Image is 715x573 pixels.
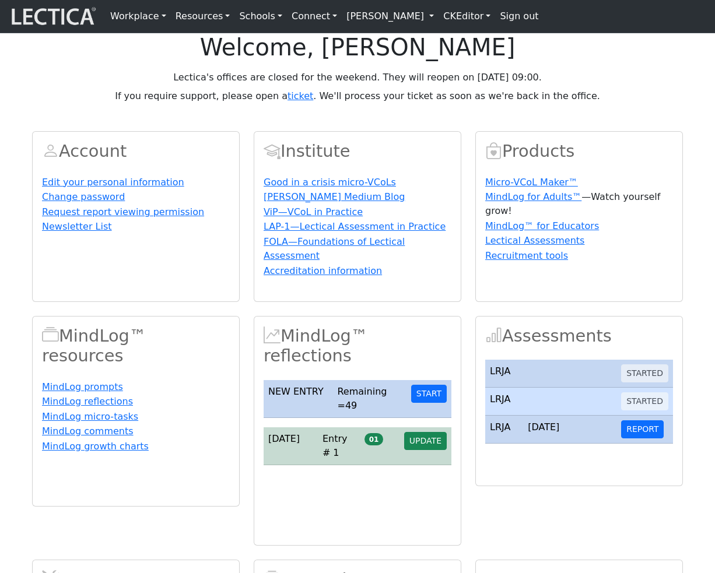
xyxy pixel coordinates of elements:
[264,221,446,232] a: LAP-1—Lectical Assessment in Practice
[264,380,332,418] td: NEW ENTRY
[42,411,138,422] a: MindLog micro-tasks
[264,326,451,366] h2: MindLog™ reflections
[485,326,673,346] h2: Assessments
[485,190,673,218] p: —Watch yourself grow!
[42,141,59,161] span: Account
[485,326,502,346] span: Assessments
[485,416,523,444] td: LRJA
[288,90,313,101] a: ticket
[9,5,96,27] img: lecticalive
[439,5,495,28] a: CKEditor
[42,141,230,161] h2: Account
[42,326,59,346] span: MindLog™ resources
[42,191,125,202] a: Change password
[42,206,204,217] a: Request report viewing permission
[485,220,599,231] a: MindLog™ for Educators
[485,250,568,261] a: Recruitment tools
[287,5,342,28] a: Connect
[264,236,405,261] a: FOLA—Foundations of Lectical Assessment
[345,400,357,411] span: 49
[342,5,439,28] a: [PERSON_NAME]
[42,326,230,366] h2: MindLog™ resources
[411,385,447,403] button: START
[234,5,287,28] a: Schools
[485,141,502,161] span: Products
[495,5,543,28] a: Sign out
[264,206,363,217] a: ViP—VCoL in Practice
[485,191,581,202] a: MindLog for Adults™
[485,141,673,161] h2: Products
[106,5,171,28] a: Workplace
[332,380,406,418] td: Remaining =
[404,432,447,450] button: UPDATE
[621,420,664,438] button: REPORT
[32,89,683,103] p: If you require support, please open a . We'll process your ticket as soon as we're back in the of...
[264,141,451,161] h2: Institute
[409,436,441,445] span: UPDATE
[42,426,134,437] a: MindLog comments
[485,360,523,388] td: LRJA
[42,221,112,232] a: Newsletter List
[364,433,383,445] span: 01
[42,177,184,188] a: Edit your personal information
[42,396,133,407] a: MindLog reflections
[42,381,123,392] a: MindLog prompts
[264,326,281,346] span: MindLog
[528,421,559,433] span: [DATE]
[485,235,584,246] a: Lectical Assessments
[264,191,405,202] a: [PERSON_NAME] Medium Blog
[268,433,300,444] span: [DATE]
[42,441,149,452] a: MindLog growth charts
[171,5,235,28] a: Resources
[264,177,396,188] a: Good in a crisis micro-VCoLs
[485,177,578,188] a: Micro-VCoL Maker™
[318,427,360,465] td: Entry # 1
[264,265,382,276] a: Accreditation information
[485,388,523,416] td: LRJA
[264,141,281,161] span: Account
[32,71,683,85] p: Lectica's offices are closed for the weekend. They will reopen on [DATE] 09:00.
